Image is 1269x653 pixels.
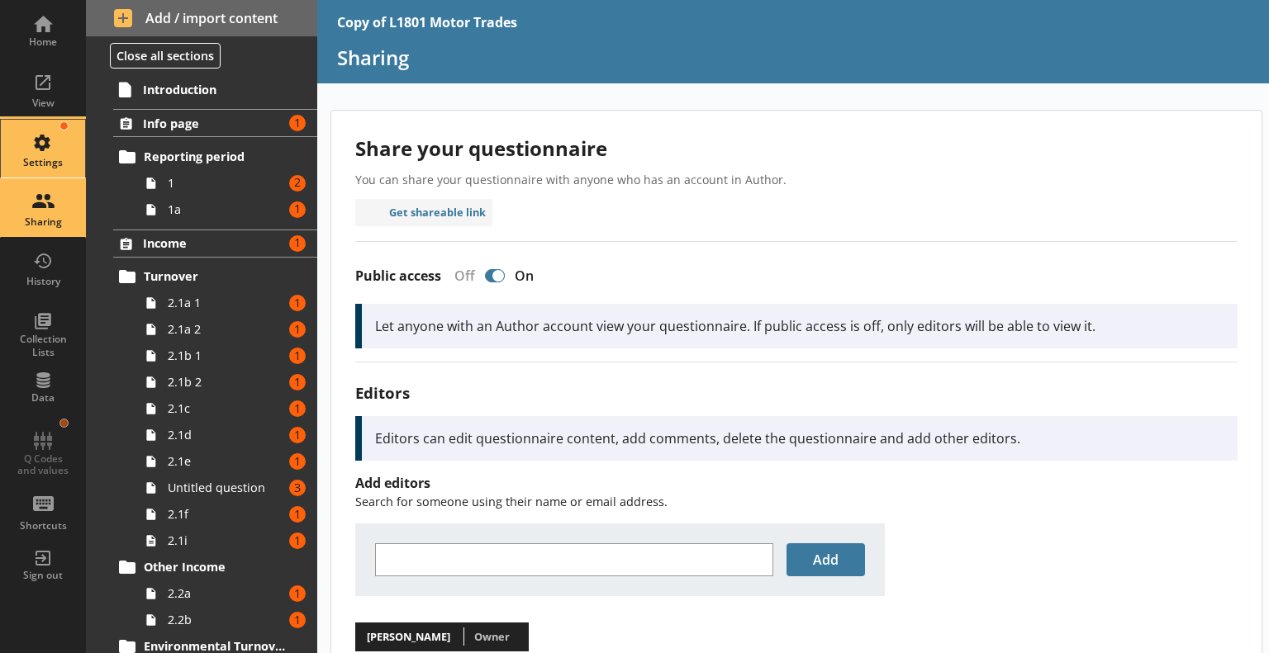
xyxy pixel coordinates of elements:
[139,196,317,223] a: 1a1
[143,235,283,251] span: Income
[14,215,72,229] div: Sharing
[168,612,283,627] span: 2.2b
[441,267,482,285] div: Off
[337,45,1249,70] h1: Sharing
[144,268,288,284] span: Turnover
[355,199,493,226] button: Get shareable link
[110,43,221,69] button: Close all sections
[787,543,865,576] button: Add
[121,554,317,633] li: Other Income2.2a12.2b1
[113,263,317,290] a: Turnover
[113,109,317,137] a: Info page1
[139,422,317,448] a: 2.1d1
[168,374,283,390] span: 2.1b 2
[113,229,317,258] a: Income1
[121,263,317,554] li: Turnover2.1a 112.1a 212.1b 112.1b 212.1c12.1d12.1e1Untitled question32.1f12.1i1
[139,343,317,369] a: 2.1b 11
[355,172,1238,187] p: You can share your questionnaire with anyone who has an account in Author.
[114,9,290,27] span: Add / import content
[112,76,317,102] a: Introduction
[362,627,456,648] span: [PERSON_NAME]
[337,13,517,31] div: Copy of L1801 Motor Trades
[139,316,317,343] a: 2.1a 21
[113,144,317,170] a: Reporting period
[168,453,283,469] span: 2.1e
[168,480,283,495] span: Untitled question
[168,175,283,191] span: 1
[143,82,288,97] span: Introduction
[14,275,72,288] div: History
[139,170,317,196] a: 12
[139,528,317,554] a: 2.1i1
[139,448,317,475] a: 2.1e1
[139,290,317,316] a: 2.1a 11
[139,395,317,422] a: 2.1c1
[508,267,547,285] div: On
[113,554,317,580] a: Other Income
[355,494,668,509] span: Search for someone using their name or email address.
[168,295,283,310] span: 2.1a 1
[168,532,283,548] span: 2.1i
[375,317,1224,335] p: Let anyone with an Author account view your questionnaire. If public access is off, only editors ...
[144,149,288,164] span: Reporting period
[139,580,317,607] a: 2.2a1
[144,559,288,575] span: Other Income
[168,321,283,337] span: 2.1a 2
[355,267,441,285] label: Public access
[143,116,283,131] span: Info page
[14,569,72,582] div: Sign out
[86,109,317,222] li: Info page1Reporting period121a1
[355,474,1238,492] h4: Add editors
[14,97,72,110] div: View
[168,506,283,522] span: 2.1f
[139,607,317,633] a: 2.2b1
[139,501,317,528] a: 2.1f1
[355,135,1238,162] h2: Share your questionnaire
[168,585,283,601] span: 2.2a
[14,333,72,358] div: Collection Lists
[355,382,1238,403] h3: Editors
[375,429,1224,447] p: Editors can edit questionnaire content, add comments, delete the questionnaire and add other edit...
[14,519,72,532] div: Shortcuts
[168,201,283,217] span: 1a
[168,400,283,416] span: 2.1c
[168,427,283,442] span: 2.1d
[139,475,317,501] a: Untitled question3
[121,144,317,223] li: Reporting period121a1
[474,629,510,644] span: Owner
[14,156,72,169] div: Settings
[14,391,72,405] div: Data
[139,369,317,395] a: 2.1b 21
[168,348,283,363] span: 2.1b 1
[14,35,72,49] div: Home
